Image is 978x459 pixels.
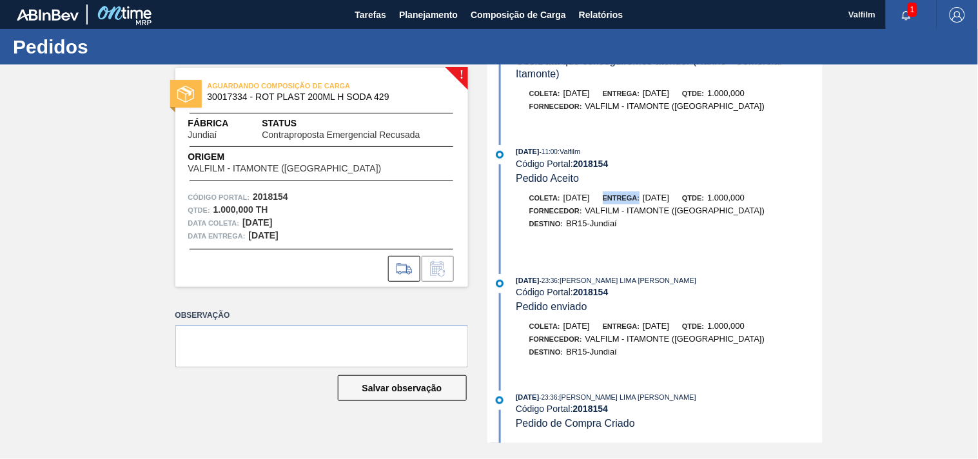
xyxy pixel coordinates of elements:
[529,90,560,97] span: Coleta:
[253,191,288,202] strong: 2018154
[422,256,454,282] div: Informar alteração no pedido
[516,301,587,312] span: Pedido enviado
[540,277,558,284] span: - 23:36
[563,88,590,98] span: [DATE]
[262,130,420,140] span: Contraproposta Emergencial Recusada
[573,287,609,297] strong: 2018154
[471,7,566,23] span: Composição de Carga
[566,347,617,356] span: BR15-Jundiaí
[603,194,640,202] span: Entrega:
[338,375,467,401] button: Salvar observação
[558,148,580,155] span: : Valfilm
[540,148,558,155] span: - 11:00
[516,287,822,297] div: Código Portal:
[540,394,558,401] span: - 23:36
[188,191,250,204] span: Código Portal:
[529,335,582,343] span: Fornecedor:
[188,150,418,164] span: Origem
[399,7,458,23] span: Planejamento
[249,230,279,240] strong: [DATE]
[579,7,623,23] span: Relatórios
[566,219,617,228] span: BR15-Jundiaí
[643,193,669,202] span: [DATE]
[516,418,635,429] span: Pedido de Compra Criado
[355,7,386,23] span: Tarefas
[558,393,696,401] span: : [PERSON_NAME] LIMA [PERSON_NAME]
[496,280,504,288] img: atual
[516,277,539,284] span: [DATE]
[585,206,765,215] span: VALFILM - ITAMONTE ([GEOGRAPHIC_DATA])
[177,86,194,103] img: status
[950,7,965,23] img: Logout
[188,204,210,217] span: Qtde :
[516,159,822,169] div: Código Portal:
[603,322,640,330] span: Entrega:
[529,322,560,330] span: Coleta:
[516,148,539,155] span: [DATE]
[242,217,272,228] strong: [DATE]
[573,159,609,169] strong: 2018154
[13,39,242,54] h1: Pedidos
[213,204,268,215] strong: 1.000,000 TH
[682,322,704,330] span: Qtde:
[908,3,917,17] span: 1
[707,193,745,202] span: 1.000,000
[682,90,704,97] span: Qtde:
[188,130,217,140] span: Jundiaí
[886,6,927,24] button: Notificações
[558,277,696,284] span: : [PERSON_NAME] LIMA [PERSON_NAME]
[585,101,765,111] span: VALFILM - ITAMONTE ([GEOGRAPHIC_DATA])
[529,348,563,356] span: Destino:
[585,334,765,344] span: VALFILM - ITAMONTE ([GEOGRAPHIC_DATA])
[707,88,745,98] span: 1.000,000
[643,321,669,331] span: [DATE]
[682,194,704,202] span: Qtde:
[496,396,504,404] img: atual
[573,404,609,414] strong: 2018154
[529,103,582,110] span: Fornecedor:
[563,193,590,202] span: [DATE]
[188,229,246,242] span: Data entrega:
[563,321,590,331] span: [DATE]
[188,164,382,173] span: VALFILM - ITAMONTE ([GEOGRAPHIC_DATA])
[643,88,669,98] span: [DATE]
[603,90,640,97] span: Entrega:
[388,256,420,282] div: Ir para Composição de Carga
[262,117,455,130] span: Status
[188,217,240,229] span: Data coleta:
[208,92,442,102] span: 30017334 - ROT PLAST 200ML H SODA 429
[707,321,745,331] span: 1.000,000
[175,306,468,325] label: Observação
[188,117,258,130] span: Fábrica
[516,393,539,401] span: [DATE]
[17,9,79,21] img: TNhmsLtSVTkK8tSr43FrP2fwEKptu5GPRR3wAAAABJRU5ErkJggg==
[496,151,504,159] img: atual
[208,79,388,92] span: AGUARDANDO COMPOSIÇÃO DE CARGA
[529,207,582,215] span: Fornecedor:
[516,173,579,184] span: Pedido Aceito
[516,404,822,414] div: Código Portal:
[529,194,560,202] span: Coleta:
[529,220,563,228] span: Destino:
